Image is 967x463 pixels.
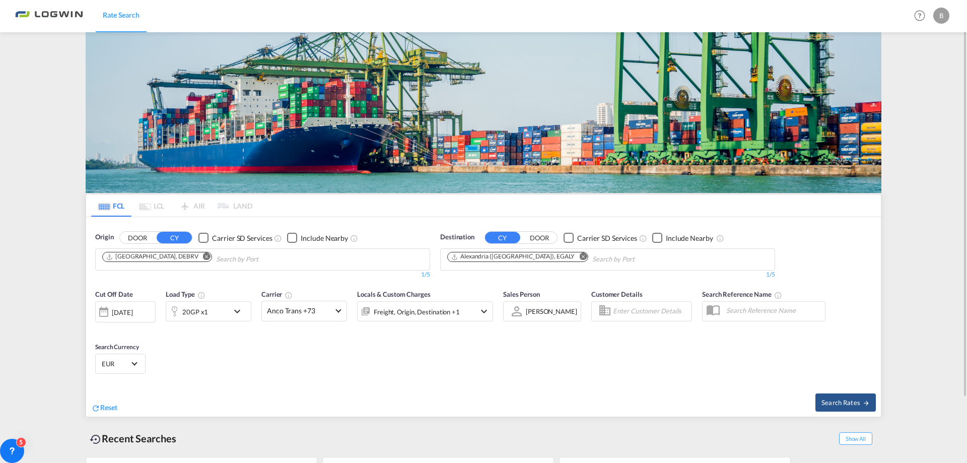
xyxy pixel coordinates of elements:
div: 1/5 [440,271,775,279]
md-checkbox: Checkbox No Ink [287,232,348,243]
span: Destination [440,232,474,242]
span: EUR [102,359,130,368]
img: bild-fuer-ratentool.png [86,32,881,193]
span: Anco Trans +73 [267,306,332,316]
md-icon: icon-refresh [91,404,100,413]
div: Include Nearby [301,233,348,243]
div: [PERSON_NAME] [526,307,577,315]
span: Customer Details [591,290,642,298]
span: Reset [100,403,117,412]
div: B [933,8,949,24]
md-checkbox: Checkbox No Ink [564,232,637,243]
div: icon-refreshReset [91,403,117,414]
md-icon: Your search will be saved by the below given name [774,291,782,299]
div: Alexandria (El Iskandariya), EGALY [451,252,575,261]
span: Show All [839,432,872,445]
span: Rate Search [103,11,140,19]
md-select: Select Currency: € EUREuro [101,356,140,371]
input: Enter Customer Details [613,304,688,319]
md-checkbox: Checkbox No Ink [198,232,272,243]
md-select: Sales Person: Benjamin Bonhard [525,304,578,318]
button: Remove [573,252,588,262]
div: 20GP x1icon-chevron-down [166,301,251,321]
span: Sales Person [503,290,540,298]
md-icon: The selected Trucker/Carrierwill be displayed in the rate results If the rates are from another f... [285,291,293,299]
md-pagination-wrapper: Use the left and right arrow keys to navigate between tabs [91,194,252,217]
div: Press delete to remove this chip. [451,252,577,261]
button: Remove [196,252,212,262]
div: Carrier SD Services [212,233,272,243]
md-icon: Unchecked: Ignores neighbouring ports when fetching rates.Checked : Includes neighbouring ports w... [350,234,358,242]
div: Freight Origin Destination Factory Stuffing [374,305,460,319]
span: Help [911,7,928,24]
md-icon: icon-backup-restore [90,433,102,445]
input: Chips input. [216,251,312,268]
md-chips-wrap: Chips container. Use arrow keys to select chips. [101,249,316,268]
div: [DATE] [112,308,132,317]
button: CY [485,232,520,243]
span: Search Reference Name [702,290,782,298]
div: Bremerhaven, DEBRV [106,252,198,261]
img: bc73a0e0d8c111efacd525e4c8ad7d32.png [15,5,83,27]
div: Include Nearby [666,233,713,243]
div: OriginDOOR CY Checkbox No InkUnchecked: Search for CY (Container Yard) services for all selected ... [86,217,881,416]
md-icon: Unchecked: Search for CY (Container Yard) services for all selected carriers.Checked : Search for... [274,234,282,242]
button: Search Ratesicon-arrow-right [815,393,876,412]
span: Origin [95,232,113,242]
span: Locals & Custom Charges [357,290,431,298]
input: Search Reference Name [721,303,825,318]
md-chips-wrap: Chips container. Use arrow keys to select chips. [446,249,692,268]
md-icon: Unchecked: Ignores neighbouring ports when fetching rates.Checked : Includes neighbouring ports w... [716,234,724,242]
div: 1/5 [95,271,430,279]
md-checkbox: Checkbox No Ink [652,232,713,243]
md-icon: icon-chevron-down [231,305,248,317]
md-icon: icon-arrow-right [863,400,870,407]
span: Search Rates [821,399,870,407]
md-datepicker: Select [95,321,103,335]
md-tab-item: FCL [91,194,131,217]
div: Recent Searches [86,427,180,450]
button: DOOR [120,232,155,244]
span: Search Currency [95,343,139,351]
button: DOOR [522,232,557,244]
div: Carrier SD Services [577,233,637,243]
span: Load Type [166,290,205,298]
button: CY [157,232,192,243]
md-icon: icon-chevron-down [478,305,490,317]
md-icon: icon-information-outline [197,291,205,299]
input: Chips input. [592,251,688,268]
div: Press delete to remove this chip. [106,252,200,261]
span: Cut Off Date [95,290,133,298]
div: 20GP x1 [182,305,208,319]
span: Carrier [261,290,293,298]
div: Freight Origin Destination Factory Stuffingicon-chevron-down [357,301,493,321]
md-icon: Unchecked: Search for CY (Container Yard) services for all selected carriers.Checked : Search for... [639,234,647,242]
div: Help [911,7,933,25]
div: [DATE] [95,301,156,322]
